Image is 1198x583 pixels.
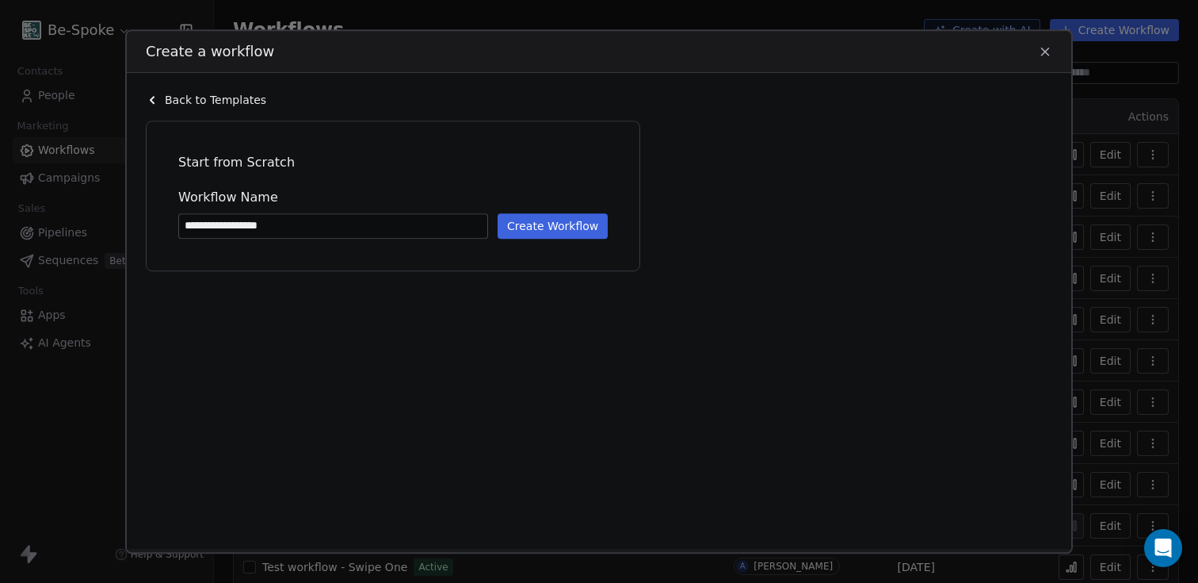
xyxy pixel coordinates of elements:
[178,153,608,172] span: Start from Scratch
[498,213,608,239] button: Create Workflow
[1144,529,1182,567] div: Open Intercom Messenger
[178,188,608,207] span: Workflow Name
[146,41,274,62] span: Create a workflow
[165,92,266,108] span: Back to Templates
